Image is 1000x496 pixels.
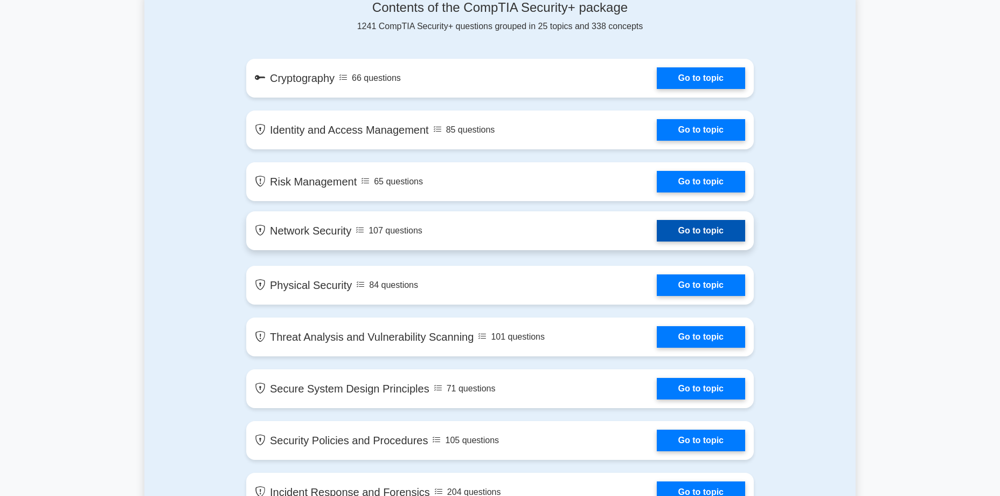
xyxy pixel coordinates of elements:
a: Go to topic [657,119,745,141]
a: Go to topic [657,274,745,296]
a: Go to topic [657,220,745,242]
a: Go to topic [657,67,745,89]
a: Go to topic [657,430,745,451]
a: Go to topic [657,171,745,192]
a: Go to topic [657,378,745,399]
a: Go to topic [657,326,745,348]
